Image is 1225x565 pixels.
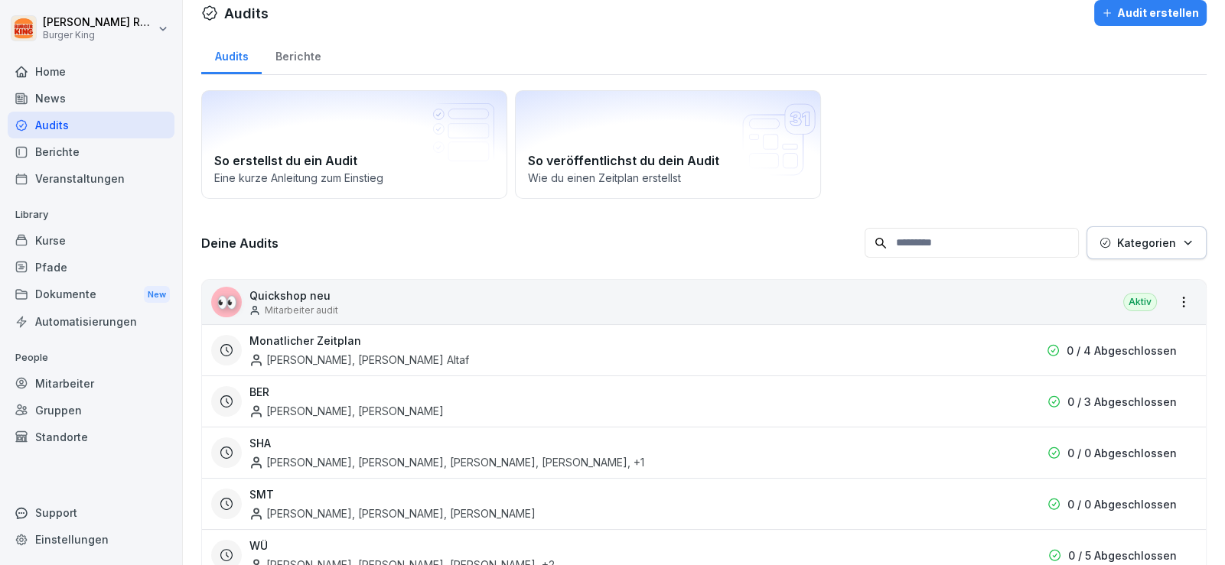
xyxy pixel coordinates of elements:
p: 0 / 5 Abgeschlossen [1068,547,1177,563]
p: Burger King [43,30,155,41]
p: Wie du einen Zeitplan erstellst [528,170,808,186]
a: News [8,85,174,112]
h3: BER [249,384,269,400]
a: Audits [201,35,262,74]
h3: WÜ [249,537,268,554]
p: Quickshop neu [249,287,338,304]
div: 👀 [211,287,242,317]
div: [PERSON_NAME], [PERSON_NAME] Altaf [249,352,469,368]
a: DokumenteNew [8,281,174,309]
a: Berichte [8,138,174,165]
a: Automatisierungen [8,308,174,335]
div: [PERSON_NAME], [PERSON_NAME], [PERSON_NAME] [249,505,536,521]
p: Kategorien [1117,235,1176,251]
p: People [8,346,174,370]
div: Dokumente [8,281,174,309]
p: Mitarbeiter audit [265,304,338,317]
h1: Audits [224,3,269,24]
a: So veröffentlichst du dein AuditWie du einen Zeitplan erstellst [515,90,821,199]
a: Pfade [8,254,174,281]
h2: So erstellst du ein Audit [214,151,494,170]
p: 0 / 3 Abgeschlossen [1067,394,1177,410]
p: [PERSON_NAME] Rohrich [43,16,155,29]
a: Mitarbeiter [8,370,174,397]
div: [PERSON_NAME], [PERSON_NAME], [PERSON_NAME], [PERSON_NAME] , +1 [249,454,644,470]
h3: Monatlicher Zeitplan [249,333,361,349]
a: Standorte [8,424,174,450]
div: Aktiv [1123,293,1157,311]
a: Kurse [8,227,174,254]
a: Veranstaltungen [8,165,174,192]
div: [PERSON_NAME], [PERSON_NAME] [249,403,444,419]
a: Einstellungen [8,526,174,553]
p: Eine kurze Anleitung zum Einstieg [214,170,494,186]
a: Home [8,58,174,85]
a: Audits [8,112,174,138]
p: 0 / 0 Abgeschlossen [1067,496,1177,512]
p: 0 / 4 Abgeschlossen [1067,343,1177,359]
div: Support [8,499,174,526]
p: Library [8,203,174,227]
a: So erstellst du ein AuditEine kurze Anleitung zum Einstieg [201,90,507,199]
p: 0 / 0 Abgeschlossen [1067,445,1177,461]
h3: Deine Audits [201,235,857,252]
div: Audit erstellen [1102,5,1199,21]
h3: SHA [249,435,271,451]
h3: SMT [249,486,274,502]
a: Berichte [262,35,334,74]
a: Gruppen [8,397,174,424]
div: New [144,286,170,304]
button: Kategorien [1087,226,1207,259]
h2: So veröffentlichst du dein Audit [528,151,808,170]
